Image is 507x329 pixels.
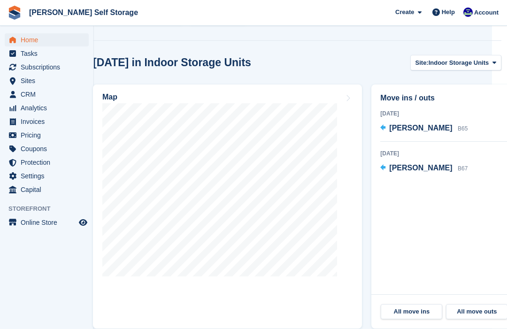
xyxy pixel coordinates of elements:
a: menu [5,169,89,183]
span: Coupons [21,142,77,155]
a: Map [93,84,362,329]
a: menu [5,74,89,87]
span: Storefront [8,204,93,214]
a: menu [5,101,89,115]
h2: [DATE] in Indoor Storage Units [93,56,251,69]
span: Account [474,8,499,17]
span: Pricing [21,129,77,142]
img: Justin Farthing [463,8,473,17]
span: Help [442,8,455,17]
span: Indoor Storage Units [429,58,489,68]
span: Site: [415,58,429,68]
a: menu [5,115,89,128]
a: All move ins [381,304,442,319]
a: [PERSON_NAME] B65 [380,122,468,135]
h2: Map [102,93,117,101]
span: Analytics [21,101,77,115]
span: Protection [21,156,77,169]
span: Online Store [21,216,77,229]
a: menu [5,216,89,229]
span: Create [395,8,414,17]
span: Invoices [21,115,77,128]
a: menu [5,61,89,74]
a: menu [5,47,89,60]
span: CRM [21,88,77,101]
a: menu [5,129,89,142]
a: menu [5,88,89,101]
span: Settings [21,169,77,183]
a: [PERSON_NAME] B67 [380,162,468,175]
span: B65 [458,125,468,132]
span: B67 [458,165,468,172]
span: Sites [21,74,77,87]
a: Preview store [77,217,89,228]
a: [PERSON_NAME] Self Storage [25,5,142,20]
a: menu [5,183,89,196]
a: menu [5,33,89,46]
a: menu [5,156,89,169]
span: Home [21,33,77,46]
button: Site: Indoor Storage Units [410,55,501,70]
span: [PERSON_NAME] [389,164,452,172]
img: stora-icon-8386f47178a22dfd0bd8f6a31ec36ba5ce8667c1dd55bd0f319d3a0aa187defe.svg [8,6,22,20]
span: Tasks [21,47,77,60]
span: [PERSON_NAME] [389,124,452,132]
span: Capital [21,183,77,196]
a: menu [5,142,89,155]
span: Subscriptions [21,61,77,74]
